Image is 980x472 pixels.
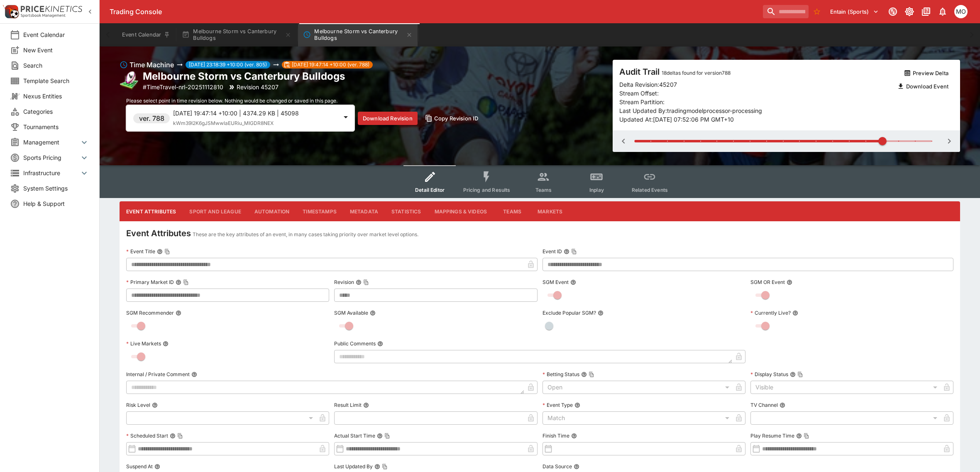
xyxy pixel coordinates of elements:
button: Download Event [893,80,953,93]
button: Internal / Private Comment [191,372,197,377]
p: These are the key attributes of an event, in many cases taking priority over market level options. [193,230,418,239]
p: Scheduled Start [126,432,168,439]
button: Copy To Clipboard [571,249,577,254]
button: Event TitleCopy To Clipboard [157,249,163,254]
button: Select Tenant [825,5,884,18]
div: Event type filters [403,165,677,198]
p: Finish Time [543,432,569,439]
div: Trading Console [110,7,760,16]
p: Exclude Popular SGM? [543,309,596,316]
h4: Event Attributes [126,228,191,239]
button: Melbourne Storm vs Canterbury Bulldogs [177,23,296,46]
button: Documentation [919,4,934,19]
button: SGM Recommender [176,310,181,316]
button: SGM Event [570,279,576,285]
p: Delta Revision: 45207 [619,80,677,89]
img: Sportsbook Management [21,14,66,17]
span: Tournaments [23,122,89,131]
div: Visible [750,381,940,394]
button: Teams [494,201,531,221]
h6: Time Machine [130,60,174,70]
button: Copy To Clipboard [804,433,809,439]
button: Copy To Clipboard [177,433,183,439]
input: search [763,5,809,18]
span: Management [23,138,79,147]
button: Copy To Clipboard [589,372,594,377]
button: Event Attributes [120,201,183,221]
p: Result Limit [334,401,362,408]
button: Scheduled StartCopy To Clipboard [170,433,176,439]
button: Copy To Clipboard [183,279,189,285]
button: Risk Level [152,402,158,408]
p: Revision [334,279,354,286]
button: Timestamps [296,201,343,221]
button: Copy To Clipboard [384,433,390,439]
button: Currently Live? [792,310,798,316]
button: RevisionCopy To Clipboard [356,279,362,285]
p: Stream Offset: Stream Partition: Last Updated By: tradingmodelprocessor-processing Updated At: [D... [619,89,892,124]
button: Metadata [343,201,385,221]
p: Revision 45207 [237,83,279,91]
p: Internal / Private Comment [126,371,190,378]
span: New Event [23,46,89,54]
p: Data Source [543,463,572,470]
p: Live Markets [126,340,161,347]
span: Please select point in time revision below. Nothing would be changed or saved in this page. [126,98,337,104]
span: Template Search [23,76,89,85]
span: Inplay [589,187,604,193]
p: SGM Event [543,279,569,286]
div: Mark O'Loughlan [954,5,968,18]
button: Result Limit [363,402,369,408]
button: Copy To Clipboard [382,464,388,470]
button: Actual Start TimeCopy To Clipboard [377,433,383,439]
button: Notifications [935,4,950,19]
img: PriceKinetics [21,6,82,12]
button: No Bookmarks [810,5,824,18]
p: Public Comments [334,340,376,347]
button: Finish Time [571,433,577,439]
h4: Audit Trail [619,66,892,77]
span: Categories [23,107,89,116]
button: Betting StatusCopy To Clipboard [581,372,587,377]
button: Melbourne Storm vs Canterbury Bulldogs [298,23,418,46]
button: SGM Available [370,310,376,316]
div: Match [543,411,732,425]
span: Nexus Entities [23,92,89,100]
p: [DATE] 19:47:14 +10:00 | 4374.29 KB | 45098 [173,109,337,117]
button: Mark O'Loughlan [952,2,970,21]
button: Primary Market IDCopy To Clipboard [176,279,181,285]
button: Automation [248,201,296,221]
button: Copy To Clipboard [363,279,369,285]
p: Actual Start Time [334,432,375,439]
p: Event ID [543,248,562,255]
button: Mappings & Videos [428,201,494,221]
span: System Settings [23,184,89,193]
p: Risk Level [126,401,150,408]
p: Event Title [126,248,155,255]
button: Event Type [574,402,580,408]
p: Betting Status [543,371,579,378]
button: Public Comments [377,341,383,347]
div: Open [543,381,732,394]
button: Last Updated ByCopy To Clipboard [374,464,380,470]
p: Event Type [543,401,573,408]
button: Toggle light/dark mode [902,4,917,19]
p: SGM OR Event [750,279,785,286]
span: Related Events [632,187,668,193]
button: Connected to PK [885,4,900,19]
button: Exclude Popular SGM? [598,310,604,316]
span: [DATE] 19:47:14 +10:00 (ver. 788) [288,61,373,68]
button: Statistics [385,201,428,221]
span: Infrastructure [23,169,79,177]
h6: ver. 788 [139,113,164,123]
span: kWm39I2K6gJSMwwlaEURiu_MIGDR8NEX [173,120,274,126]
button: TV Channel [780,402,785,408]
h2: Copy To Clipboard [143,70,345,83]
span: [DATE] 23:18:39 +10:00 (ver. 805) [186,61,270,68]
img: rugby_league.png [120,71,139,90]
p: Play Resume Time [750,432,794,439]
button: Suspend At [154,464,160,470]
button: Copy To Clipboard [797,372,803,377]
p: Primary Market ID [126,279,174,286]
button: Play Resume TimeCopy To Clipboard [796,433,802,439]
